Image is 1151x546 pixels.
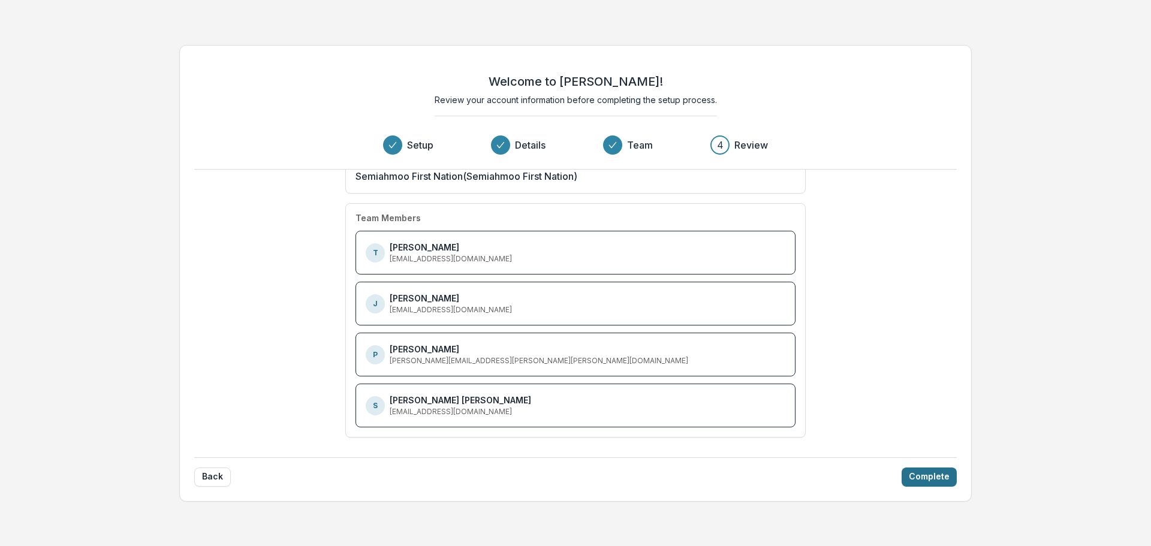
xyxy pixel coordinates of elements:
h3: Team [627,138,653,152]
h4: Team Members [355,213,421,224]
button: Complete [902,467,957,487]
p: T [373,248,378,258]
div: Progress [383,135,768,155]
button: Back [194,467,231,487]
h3: Setup [407,138,433,152]
p: [EMAIL_ADDRESS][DOMAIN_NAME] [390,406,512,417]
p: [PERSON_NAME] [390,241,459,254]
p: [PERSON_NAME] [390,343,459,355]
p: S [373,400,378,411]
p: [EMAIL_ADDRESS][DOMAIN_NAME] [390,254,512,264]
p: P [373,349,378,360]
h3: Review [734,138,768,152]
p: [EMAIL_ADDRESS][DOMAIN_NAME] [390,304,512,315]
h3: Details [515,138,546,152]
p: J [373,298,378,309]
p: [PERSON_NAME] [PERSON_NAME] [390,394,531,406]
h2: Welcome to [PERSON_NAME]! [489,74,663,89]
p: [PERSON_NAME][EMAIL_ADDRESS][PERSON_NAME][PERSON_NAME][DOMAIN_NAME] [390,355,688,366]
p: [PERSON_NAME] [390,292,459,304]
p: Semiahmoo First Nation (Semiahmoo First Nation) [355,169,577,183]
div: 4 [717,138,724,152]
p: Review your account information before completing the setup process. [435,93,717,106]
